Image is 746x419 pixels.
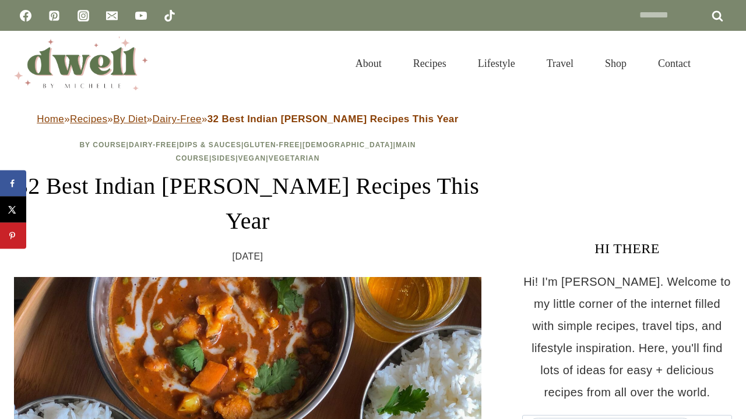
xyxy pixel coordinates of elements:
a: Lifestyle [462,43,531,84]
strong: 32 Best Indian [PERSON_NAME] Recipes This Year [207,113,459,125]
a: Sides [212,154,235,162]
a: Dairy-Free [129,141,177,149]
a: About [340,43,397,84]
a: Contact [642,43,706,84]
a: By Diet [113,113,147,125]
a: Home [37,113,64,125]
a: [DEMOGRAPHIC_DATA] [302,141,393,149]
a: Vegetarian [269,154,320,162]
a: Facebook [14,4,37,27]
a: Vegan [238,154,266,162]
span: | | | | | | | | [79,141,416,162]
a: Dips & Sauces [180,141,241,149]
p: Hi! I'm [PERSON_NAME]. Welcome to my little corner of the internet filled with simple recipes, tr... [522,271,732,403]
h3: HI THERE [522,238,732,259]
time: [DATE] [233,248,263,265]
h1: 32 Best Indian [PERSON_NAME] Recipes This Year [14,169,481,239]
a: Recipes [397,43,462,84]
a: By Course [79,141,126,149]
a: Email [100,4,124,27]
a: YouTube [129,4,153,27]
a: TikTok [158,4,181,27]
span: » » » » [37,113,458,125]
a: Instagram [72,4,95,27]
a: Gluten-Free [244,141,300,149]
nav: Primary Navigation [340,43,706,84]
a: Dairy-Free [153,113,202,125]
img: DWELL by michelle [14,37,148,90]
button: View Search Form [712,54,732,73]
a: Travel [531,43,589,84]
a: Recipes [70,113,107,125]
a: Shop [589,43,642,84]
a: Pinterest [43,4,66,27]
